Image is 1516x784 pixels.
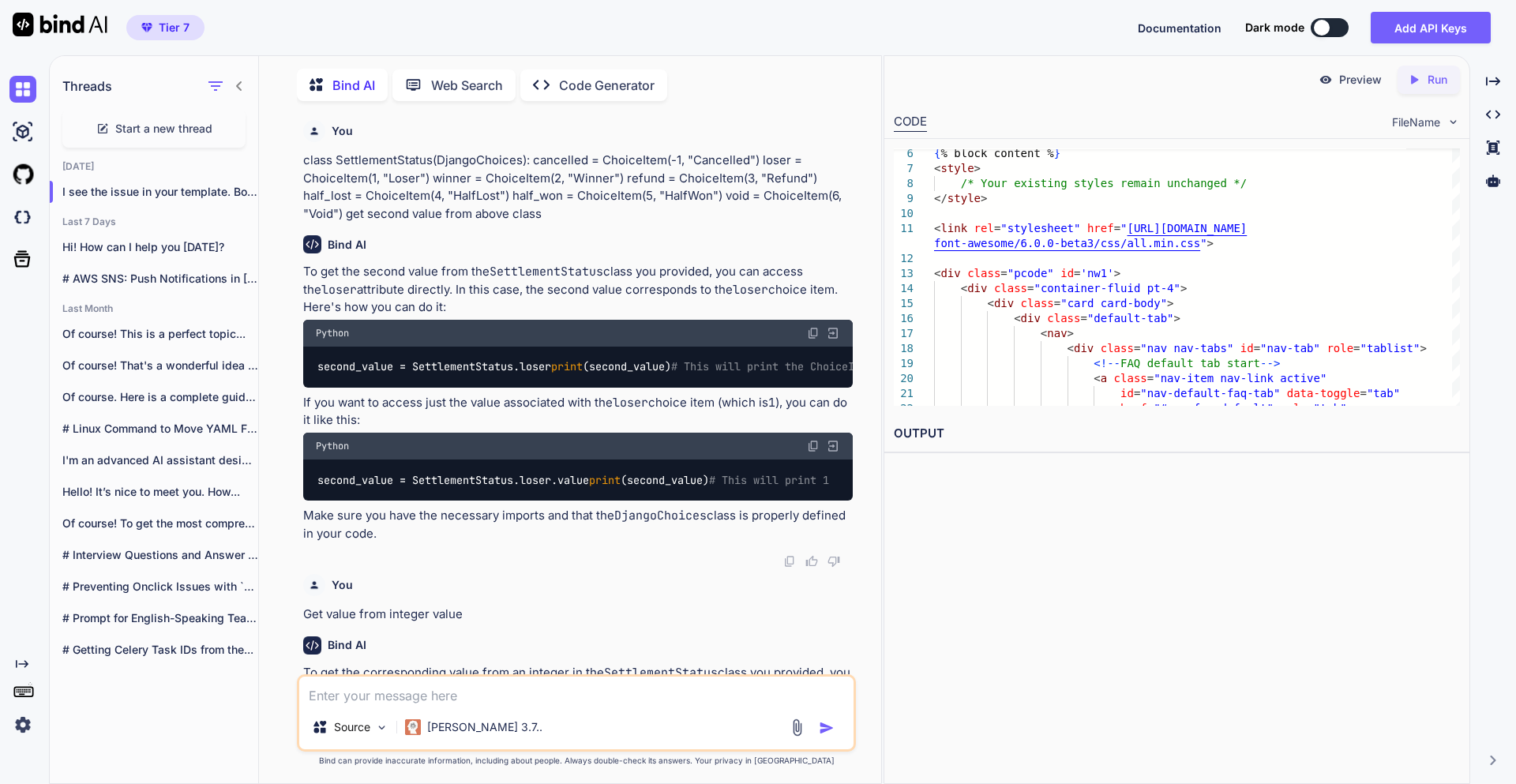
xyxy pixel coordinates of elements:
[994,282,1027,294] span: class
[967,267,1000,279] span: class
[1000,267,1007,279] span: =
[50,216,258,228] h2: Last 7 Days
[9,118,36,145] img: ai-studio
[614,508,707,523] code: DjangoChoices
[1206,237,1213,249] span: >
[783,555,796,568] img: copy
[934,222,940,234] span: <
[1113,372,1146,384] span: class
[1428,72,1447,88] p: Run
[1307,402,1313,415] span: =
[490,264,603,279] code: SettlementStatus
[1047,327,1067,339] span: nav
[1020,312,1040,324] span: div
[62,358,258,373] p: Of course! That's a wonderful idea for...
[1020,297,1053,309] span: class
[1146,372,1153,384] span: =
[1286,387,1360,400] span: data-toggle
[894,251,914,266] div: 12
[62,547,258,563] p: # Interview Questions and Answer Guidance ##...
[940,147,1053,159] span: % block content %
[62,389,258,405] p: Of course. Here is a complete guide...
[13,13,107,36] img: Bind AI
[1094,372,1100,384] span: <
[613,395,648,411] code: loser
[303,152,853,223] p: class SettlementStatus(DjangoChoices): cancelled = ChoiceItem(-1, "Cancelled") loser = ChoiceItem...
[894,206,914,221] div: 10
[303,263,853,317] p: To get the second value from the class you provided, you can access the attribute directly. In th...
[50,160,258,173] h2: [DATE]
[671,360,949,374] span: # This will print the ChoiceItem for "Loser"
[940,267,960,279] span: div
[1113,267,1120,279] span: >
[1047,312,1080,324] span: class
[1113,222,1120,234] span: =
[303,664,853,718] p: To get the corresponding value from an integer in the class you provided, you can create a method...
[1319,73,1333,87] img: preview
[934,267,940,279] span: <
[1313,402,1346,415] span: "tab"
[1420,342,1426,354] span: >
[1240,342,1253,354] span: id
[934,147,940,159] span: {
[826,439,840,453] img: Open in Browser
[894,191,914,206] div: 9
[1053,147,1060,159] span: }
[994,297,1014,309] span: div
[1067,327,1073,339] span: >
[807,440,820,452] img: copy
[316,472,830,489] code: second_value = SettlementStatus.loser.value (second_value)
[589,473,621,487] span: print
[1127,222,1247,234] span: [URL][DOMAIN_NAME]
[960,177,1246,189] span: /* Your existing styles remain unchanged */
[1120,357,1260,369] span: FAQ default tab start
[1146,402,1153,415] span: =
[1154,372,1326,384] span: "nav-item nav-link active"
[1266,402,1273,415] span: "
[1000,222,1080,234] span: "stylesheet"
[316,358,950,375] code: second_value = SettlementStatus.loser (second_value)
[1120,402,1147,415] span: href
[1392,114,1440,130] span: FileName
[884,415,1469,452] h2: OUTPUT
[1007,267,1053,279] span: "pcode"
[894,326,914,341] div: 17
[1280,402,1307,415] span: role
[321,282,357,298] code: loser
[604,665,718,681] code: SettlementStatus
[1326,342,1353,354] span: role
[894,371,914,386] div: 20
[807,327,820,339] img: copy
[328,237,366,253] h6: Bind AI
[1074,342,1094,354] span: div
[1041,327,1047,339] span: <
[62,452,258,468] p: I'm an advanced AI assistant designed to...
[316,440,349,452] span: Python
[1074,267,1080,279] span: =
[332,123,353,139] h6: You
[141,23,152,32] img: premium
[1260,342,1320,354] span: "nav-tab"
[827,555,840,568] img: dislike
[805,555,818,568] img: like
[303,606,853,624] p: Get value from integer value
[894,341,914,356] div: 18
[115,121,212,137] span: Start a new thread
[960,282,966,294] span: <
[1353,342,1360,354] span: =
[894,146,914,161] div: 6
[1167,297,1173,309] span: >
[940,162,974,174] span: style
[9,711,36,738] img: settings
[1100,372,1106,384] span: a
[1120,222,1127,234] span: "
[1371,12,1491,43] button: Add API Keys
[1060,267,1074,279] span: id
[551,360,583,374] span: print
[1034,282,1180,294] span: "container-fluid pt-4"
[1080,312,1086,324] span: =
[1367,387,1400,400] span: "tab"
[974,222,993,234] span: rel
[894,221,914,236] div: 11
[1160,402,1266,415] span: #nav-faq-default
